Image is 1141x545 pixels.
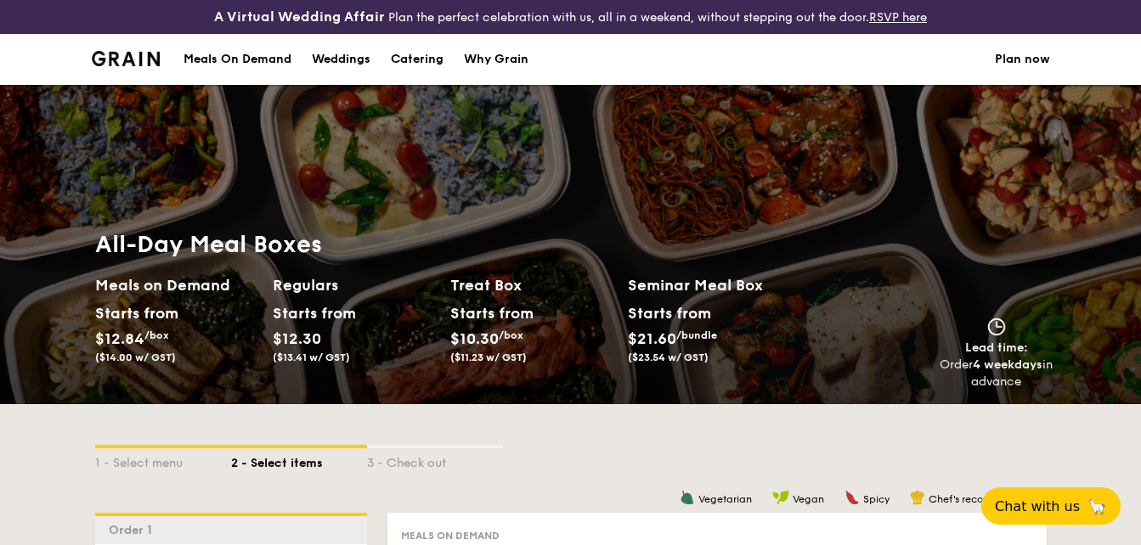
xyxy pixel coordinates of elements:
div: Starts from [450,301,526,326]
div: Starts from [273,301,348,326]
span: $12.30 [273,329,321,348]
span: Vegetarian [698,493,752,505]
span: Order 1 [109,523,159,537]
h2: Regulars [273,273,437,297]
h4: A Virtual Wedding Affair [214,7,385,27]
span: ($13.41 w/ GST) [273,351,350,363]
div: 2 - Select items [231,448,367,472]
h2: Seminar Meal Box [628,273,805,297]
span: Lead time: [965,340,1028,355]
a: Weddings [302,34,381,85]
strong: 4 weekdays [973,357,1042,372]
a: Meals On Demand [173,34,302,85]
span: ($11.23 w/ GST) [450,351,527,363]
a: Logotype [92,51,161,66]
span: /box [499,329,523,341]
button: Chat with us🦙 [981,487,1121,525]
span: /bundle [676,329,717,341]
img: icon-spicy.37a8142b.svg [844,490,860,505]
a: Catering [381,34,454,85]
h2: Treat Box [450,273,614,297]
span: Chef's recommendation [929,493,1047,505]
h2: Meals on Demand [95,273,259,297]
div: Plan the perfect celebration with us, all in a weekend, without stepping out the door. [190,7,951,27]
div: 3 - Check out [367,448,503,472]
span: ($23.54 w/ GST) [628,351,709,363]
div: Meals On Demand [184,34,291,85]
span: Spicy [863,493,890,505]
span: $21.60 [628,329,676,348]
div: 1 - Select menu [95,448,231,472]
h1: All-Day Meal Boxes [95,229,805,260]
div: Starts from [628,301,710,326]
div: Order in advance [940,357,1053,390]
span: Vegan [793,493,824,505]
span: $12.84 [95,329,144,348]
div: Catering [391,34,443,85]
span: Chat with us [995,498,1080,514]
span: ($14.00 w/ GST) [95,351,176,363]
img: icon-clock.2db775ea.svg [984,317,1009,336]
div: Why Grain [464,34,528,85]
div: Weddings [312,34,370,85]
img: icon-vegetarian.fe4039eb.svg [680,490,695,505]
img: Grain [92,51,161,66]
a: RSVP here [869,10,927,25]
span: $10.30 [450,329,499,348]
span: 🦙 [1087,497,1107,516]
a: Why Grain [454,34,539,85]
img: icon-vegan.f8ff3823.svg [772,490,789,505]
span: /box [144,329,169,341]
a: Plan now [995,34,1050,85]
div: Starts from [95,301,171,326]
span: Meals on Demand [401,530,500,542]
img: icon-chef-hat.a58ddaea.svg [910,490,925,505]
